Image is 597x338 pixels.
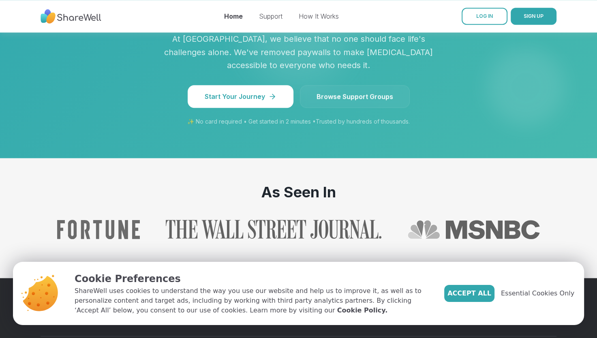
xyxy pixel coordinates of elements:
[188,85,293,108] button: Start Your Journey
[476,13,493,19] span: LOG IN
[205,92,276,101] span: Start Your Journey
[259,12,282,20] a: Support
[407,220,540,239] a: Read ShareWell coverage in MSNBC
[447,289,491,298] span: Accept All
[224,12,243,20] a: Home
[317,92,393,101] span: Browse Support Groups
[524,13,544,19] span: SIGN UP
[13,184,584,200] h2: As Seen In
[166,220,381,239] a: Read ShareWell coverage in The Wall Street Journal
[41,5,101,28] img: ShareWell Nav Logo
[511,8,556,25] button: SIGN UP
[407,220,540,239] img: MSNBC logo
[337,306,387,315] a: Cookie Policy.
[75,286,431,315] p: ShareWell uses cookies to understand the way you use our website and help us to improve it, as we...
[75,272,431,286] p: Cookie Preferences
[91,118,506,126] p: ✨ No card required • Get started in 2 minutes • Trusted by hundreds of thousands.
[299,12,339,20] a: How It Works
[163,32,435,72] p: At [GEOGRAPHIC_DATA], we believe that no one should face life's challenges alone. We've removed p...
[57,220,140,239] a: Read ShareWell coverage in Fortune
[501,289,574,298] span: Essential Cookies Only
[462,8,507,25] a: LOG IN
[166,220,381,239] img: The Wall Street Journal logo
[57,220,140,239] img: Fortune logo
[444,285,494,302] button: Accept All
[300,85,410,108] a: Browse Support Groups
